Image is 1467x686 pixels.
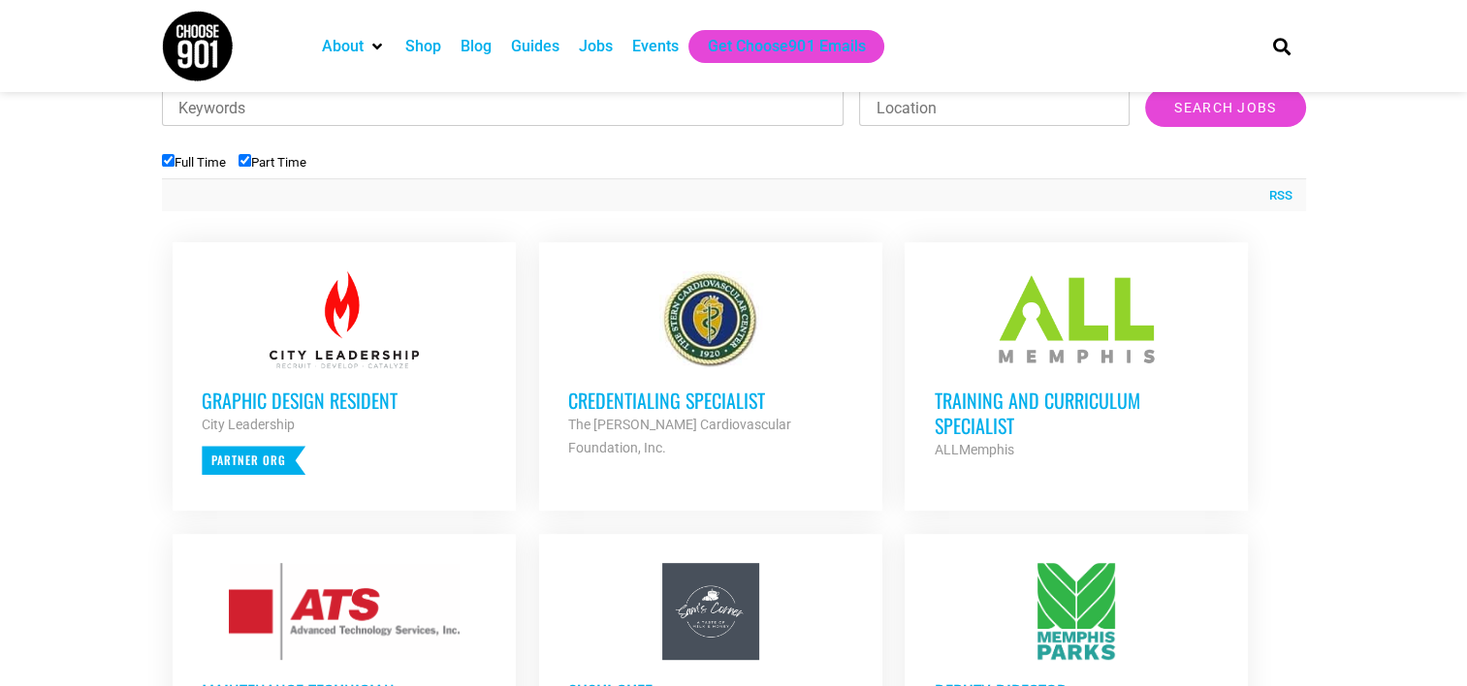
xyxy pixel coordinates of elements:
strong: ALLMemphis [934,442,1013,457]
a: RSS [1260,186,1292,205]
h3: Graphic Design Resident [202,388,487,413]
strong: The [PERSON_NAME] Cardiovascular Foundation, Inc. [568,417,791,455]
a: Shop [405,35,441,58]
a: Graphic Design Resident City Leadership Partner Org [173,242,516,504]
a: Get Choose901 Emails [708,35,865,58]
a: About [322,35,364,58]
div: About [312,30,396,63]
input: Location [859,89,1130,126]
input: Keywords [162,89,845,126]
a: Events [632,35,679,58]
a: Guides [511,35,559,58]
a: Training and Curriculum Specialist ALLMemphis [905,242,1248,490]
input: Search Jobs [1145,88,1305,127]
strong: City Leadership [202,417,295,432]
label: Part Time [239,155,306,170]
div: Search [1265,30,1297,62]
a: Blog [461,35,492,58]
label: Full Time [162,155,226,170]
a: Jobs [579,35,613,58]
h3: Credentialing Specialist [568,388,853,413]
nav: Main nav [312,30,1239,63]
input: Part Time [239,154,251,167]
a: Credentialing Specialist The [PERSON_NAME] Cardiovascular Foundation, Inc. [539,242,882,488]
h3: Training and Curriculum Specialist [934,388,1219,438]
input: Full Time [162,154,175,167]
p: Partner Org [202,446,305,475]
